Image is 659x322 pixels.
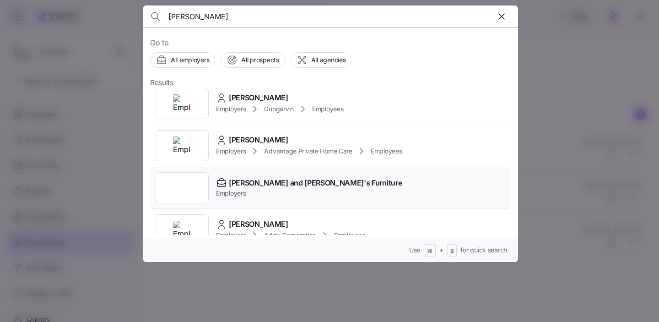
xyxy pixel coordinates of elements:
span: All prospects [241,55,279,65]
span: Employers [216,231,246,240]
span: Results [150,77,173,88]
span: Use [409,246,420,255]
span: B [450,247,454,255]
img: Employer logo [173,94,191,113]
span: Addx Corporation [264,231,316,240]
span: [PERSON_NAME] [229,92,288,104]
span: Employers [216,147,246,156]
span: All employers [171,55,209,65]
span: [PERSON_NAME] [229,218,288,230]
span: Employers [216,104,246,114]
img: Employer logo [173,136,191,155]
span: Dungarvin [264,104,293,114]
span: + [439,246,443,255]
span: All agencies [311,55,346,65]
button: All agencies [291,52,352,68]
span: Employees [371,147,402,156]
button: All prospects [221,52,285,68]
span: Employees [334,231,365,240]
span: [PERSON_NAME] [229,134,288,146]
span: ⌘ [427,247,432,255]
span: [PERSON_NAME] and [PERSON_NAME]'s Furniture [229,177,402,189]
span: Advantage Private Home Care [264,147,352,156]
button: All employers [150,52,215,68]
span: Employers [216,189,402,198]
span: for quick search [460,246,507,255]
span: Go to [150,37,511,49]
img: Employer logo [173,221,191,239]
span: Employees [312,104,343,114]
